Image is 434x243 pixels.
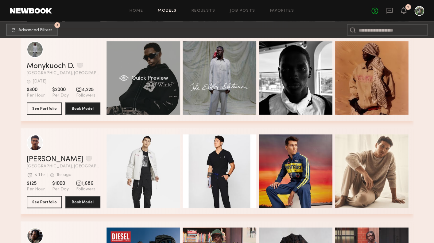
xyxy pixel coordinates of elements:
div: 1hr ago [56,173,72,177]
span: Followers [76,187,95,192]
span: Quick Preview [131,76,168,81]
div: < 1 hr [34,173,45,177]
a: Models [158,9,176,13]
a: Monykuoch D. [27,63,74,70]
button: See Portfolio [27,102,62,115]
span: [GEOGRAPHIC_DATA], [GEOGRAPHIC_DATA] [27,164,100,169]
span: $2000 [52,87,69,93]
span: Per Day [52,187,69,192]
span: [GEOGRAPHIC_DATA], [GEOGRAPHIC_DATA] [27,71,100,75]
span: $125 [27,180,45,187]
button: Book Model [65,102,100,115]
span: Per Hour [27,187,45,192]
span: Per Day [52,93,69,98]
a: Job Posts [230,9,255,13]
span: $1000 [52,180,69,187]
a: [PERSON_NAME] [27,156,83,163]
span: Followers [76,93,95,98]
a: Requests [192,9,215,13]
span: 4,225 [76,87,95,93]
span: 3 [56,24,58,26]
div: [DATE] [33,79,46,84]
span: 1,686 [76,180,95,187]
span: $300 [27,87,45,93]
button: Book Model [65,196,100,208]
button: 3Advanced Filters [6,24,58,36]
a: Home [130,9,143,13]
a: Favorites [270,9,294,13]
div: 1 [407,6,409,9]
span: Per Hour [27,93,45,98]
span: Advanced Filters [18,28,52,32]
button: See Portfolio [27,196,62,208]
